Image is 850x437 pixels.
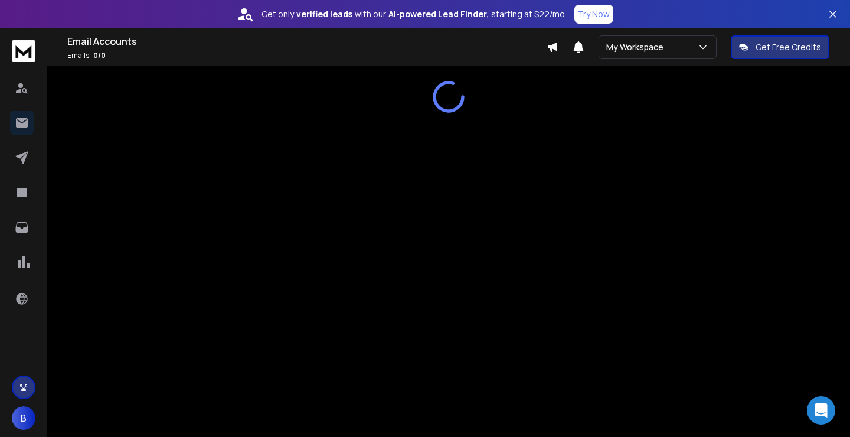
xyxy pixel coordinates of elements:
p: Emails : [67,51,547,60]
img: logo [12,40,35,62]
button: Try Now [574,5,613,24]
button: B [12,406,35,430]
p: My Workspace [606,41,668,53]
h1: Email Accounts [67,34,547,48]
strong: AI-powered Lead Finder, [388,8,489,20]
p: Try Now [578,8,610,20]
p: Get Free Credits [756,41,821,53]
span: 0 / 0 [93,50,106,60]
div: Open Intercom Messenger [807,396,835,425]
button: Get Free Credits [731,35,829,59]
strong: verified leads [296,8,352,20]
p: Get only with our starting at $22/mo [261,8,565,20]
